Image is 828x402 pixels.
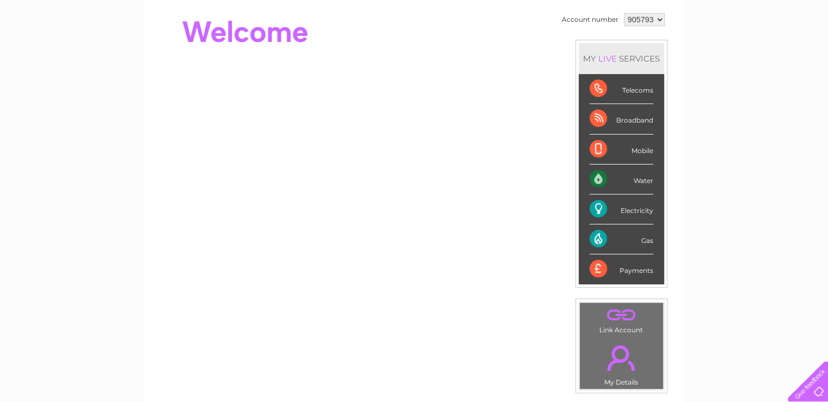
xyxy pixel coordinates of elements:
div: Broadband [590,104,653,134]
a: Telecoms [694,46,727,54]
a: . [582,339,660,377]
div: Electricity [590,194,653,224]
a: Contact [756,46,782,54]
a: . [582,306,660,325]
div: Clear Business is a trading name of Verastar Limited (registered in [GEOGRAPHIC_DATA] No. 3667643... [157,6,672,53]
a: Water [636,46,657,54]
a: Energy [664,46,688,54]
div: MY SERVICES [579,43,664,74]
div: LIVE [596,53,619,64]
div: Water [590,165,653,194]
a: Blog [733,46,749,54]
img: logo.png [29,28,84,62]
div: Telecoms [590,74,653,104]
td: Link Account [579,302,664,337]
td: Account number [559,10,621,29]
div: Gas [590,224,653,254]
a: Log out [792,46,818,54]
td: My Details [579,336,664,389]
div: Mobile [590,135,653,165]
a: 0333 014 3131 [623,5,698,19]
div: Payments [590,254,653,284]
